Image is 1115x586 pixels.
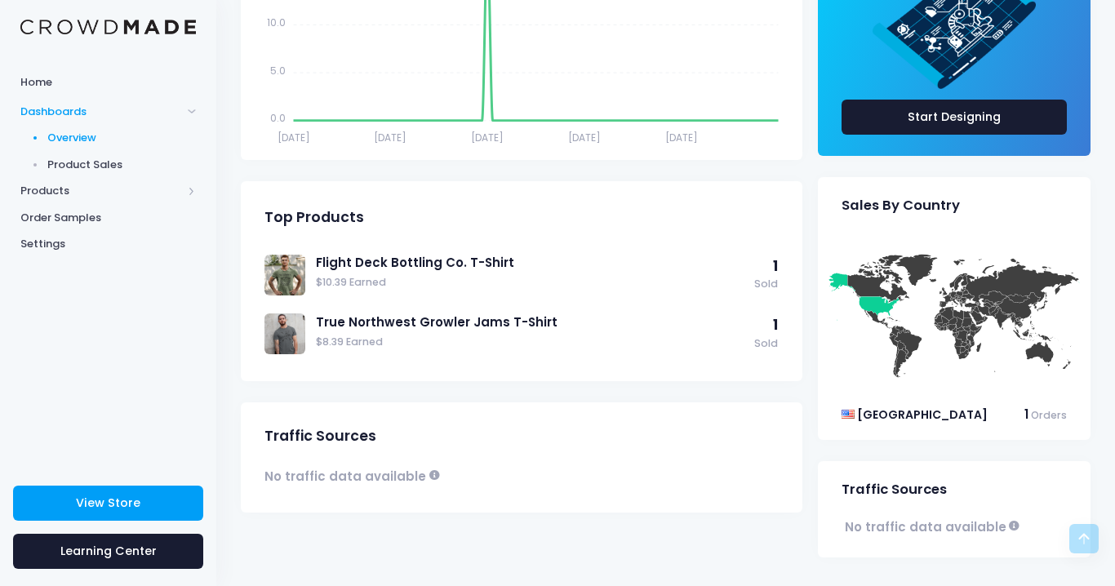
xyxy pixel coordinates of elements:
[316,313,746,331] a: True Northwest Growler Jams T-Shirt
[20,210,196,226] span: Order Samples
[20,20,196,35] img: Logo
[316,254,746,272] a: Flight Deck Bottling Co. T-Shirt
[374,131,406,144] tspan: [DATE]
[47,130,197,146] span: Overview
[13,486,203,521] a: View Store
[834,518,1006,536] span: No traffic data available
[13,534,203,569] a: Learning Center
[1024,406,1028,423] span: 1
[316,275,746,291] span: $10.39 Earned
[1031,408,1067,422] span: Orders
[267,16,286,29] tspan: 10.0
[270,64,286,78] tspan: 5.0
[264,428,376,445] span: Traffic Sources
[754,277,778,292] span: Sold
[568,131,601,144] tspan: [DATE]
[773,315,778,335] span: 1
[278,131,310,144] tspan: [DATE]
[857,406,988,423] span: [GEOGRAPHIC_DATA]
[316,335,746,350] span: $8.39 Earned
[20,236,196,252] span: Settings
[665,131,698,144] tspan: [DATE]
[773,256,778,276] span: 1
[47,157,197,173] span: Product Sales
[20,183,182,199] span: Products
[842,198,960,214] span: Sales By Country
[270,111,286,125] tspan: 0.0
[842,482,947,498] span: Traffic Sources
[60,543,157,559] span: Learning Center
[20,104,182,120] span: Dashboards
[754,336,778,352] span: Sold
[471,131,504,144] tspan: [DATE]
[20,74,196,91] span: Home
[264,209,364,226] span: Top Products
[842,100,1067,135] a: Start Designing
[264,468,426,486] span: No traffic data available
[76,495,140,511] span: View Store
